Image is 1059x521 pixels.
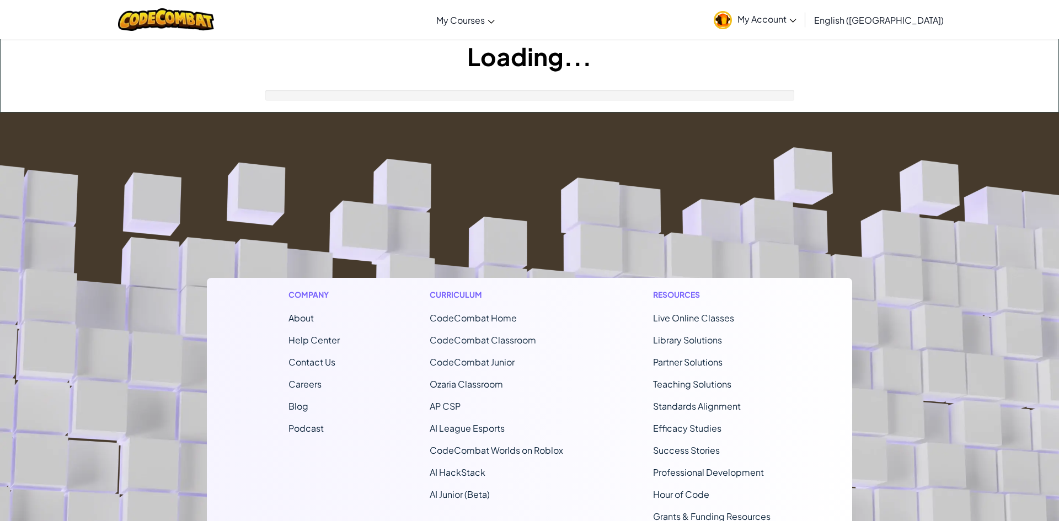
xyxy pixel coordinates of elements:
img: CodeCombat logo [118,8,215,31]
a: CodeCombat Classroom [430,334,536,346]
a: AI HackStack [430,466,485,478]
h1: Resources [653,289,771,300]
a: Partner Solutions [653,356,723,368]
a: Ozaria Classroom [430,378,503,390]
a: English ([GEOGRAPHIC_DATA]) [809,5,949,35]
span: Contact Us [288,356,335,368]
a: Careers [288,378,322,390]
a: My Account [708,2,802,37]
a: Hour of Code [653,488,709,500]
a: AI League Esports [430,422,505,434]
a: CodeCombat Worlds on Roblox [430,444,563,456]
a: Blog [288,400,308,412]
span: CodeCombat Home [430,312,517,324]
a: Efficacy Studies [653,422,721,434]
a: My Courses [431,5,500,35]
a: Teaching Solutions [653,378,731,390]
a: Library Solutions [653,334,722,346]
a: Standards Alignment [653,400,741,412]
a: Podcast [288,422,324,434]
h1: Company [288,289,340,300]
a: Success Stories [653,444,720,456]
span: English ([GEOGRAPHIC_DATA]) [814,14,944,26]
a: Professional Development [653,466,764,478]
a: Help Center [288,334,340,346]
a: Live Online Classes [653,312,734,324]
span: My Account [737,13,796,25]
span: My Courses [436,14,485,26]
h1: Curriculum [430,289,563,300]
a: CodeCombat Junior [430,356,515,368]
h1: Loading... [1,39,1058,73]
a: AI Junior (Beta) [430,488,490,500]
img: avatar [714,11,732,29]
a: About [288,312,314,324]
a: AP CSP [430,400,461,412]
